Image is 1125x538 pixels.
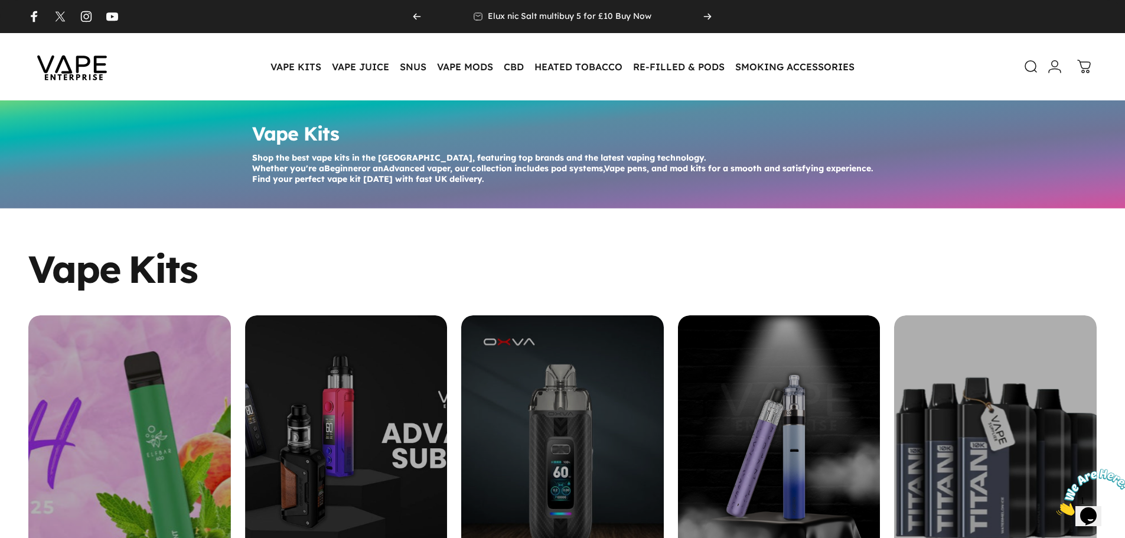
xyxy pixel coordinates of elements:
[1071,54,1097,80] a: 0 items
[327,54,394,79] summary: VAPE JUICE
[265,54,860,79] nav: Primary
[628,54,730,79] summary: RE-FILLED & PODS
[730,54,860,79] summary: SMOKING ACCESSORIES
[498,54,529,79] summary: CBD
[604,163,873,174] strong: , and mod kits for a smooth and satisfying experience.
[394,54,432,79] summary: SNUS
[529,54,628,79] summary: HEATED TOBACCO
[383,163,450,174] a: Advanced vaper
[19,39,125,94] img: Vape Enterprise
[252,174,484,184] strong: Find your perfect vape kit [DATE] with fast UK delivery.
[252,152,706,163] strong: Shop the best vape kits in the [GEOGRAPHIC_DATA], featuring top brands and the latest vaping tech...
[128,250,197,288] animate-element: Kits
[265,54,327,79] summary: VAPE KITS
[488,11,651,22] p: Elux nic Salt multibuy 5 for £10 Buy Now
[604,163,647,174] a: Vape pens
[324,163,361,174] a: Beginner
[252,124,873,143] h1: Vape Kits
[5,5,9,15] span: 1
[1052,464,1125,520] iframe: chat widget
[5,5,78,51] img: Chat attention grabber
[252,163,604,174] strong: Whether you're a or an , our collection includes pod systems,
[432,54,498,79] summary: VAPE MODS
[28,250,120,288] animate-element: Vape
